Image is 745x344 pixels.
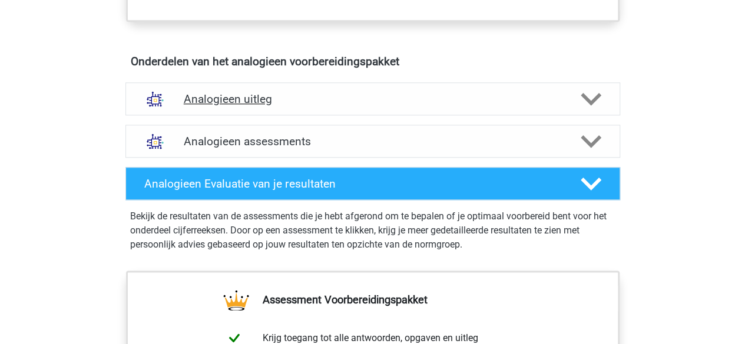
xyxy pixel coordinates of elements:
[144,177,562,191] h4: Analogieen Evaluatie van je resultaten
[184,92,562,106] h4: Analogieen uitleg
[140,126,170,156] img: analogieen assessments
[130,209,615,252] p: Bekijk de resultaten van de assessments die je hebt afgerond om te bepalen of je optimaal voorber...
[184,135,562,148] h4: Analogieen assessments
[140,84,170,114] img: analogieen uitleg
[121,125,625,158] a: assessments Analogieen assessments
[121,82,625,115] a: uitleg Analogieen uitleg
[121,167,625,200] a: Analogieen Evaluatie van je resultaten
[131,55,615,68] h4: Onderdelen van het analogieen voorbereidingspakket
